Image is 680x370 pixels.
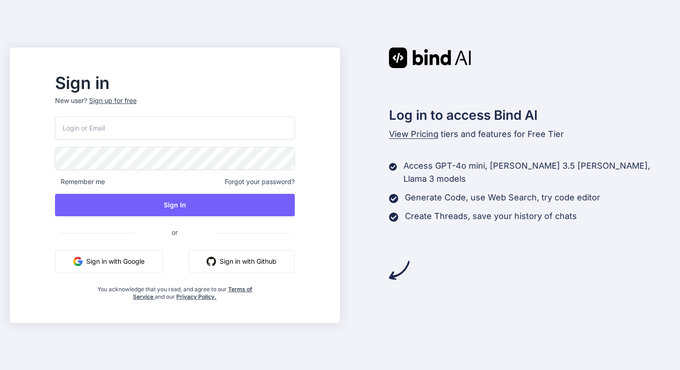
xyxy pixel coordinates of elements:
[55,250,163,273] button: Sign in with Google
[55,116,295,139] input: Login or Email
[176,293,216,300] a: Privacy Policy.
[134,221,215,244] span: or
[389,105,671,125] h2: Log in to access Bind AI
[55,177,105,186] span: Remember me
[133,286,252,300] a: Terms of Service
[405,191,600,204] p: Generate Code, use Web Search, try code editor
[403,159,670,185] p: Access GPT-4o mini, [PERSON_NAME] 3.5 [PERSON_NAME], Llama 3 models
[55,96,295,116] p: New user?
[389,48,471,68] img: Bind AI logo
[389,129,438,139] span: View Pricing
[55,75,295,90] h2: Sign in
[188,250,295,273] button: Sign in with Github
[207,257,216,266] img: github
[389,128,671,141] p: tiers and features for Free Tier
[225,177,295,186] span: Forgot your password?
[73,257,83,266] img: google
[95,280,255,301] div: You acknowledge that you read, and agree to our and our
[389,260,409,281] img: arrow
[89,96,137,105] div: Sign up for free
[55,194,295,216] button: Sign In
[405,210,577,223] p: Create Threads, save your history of chats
